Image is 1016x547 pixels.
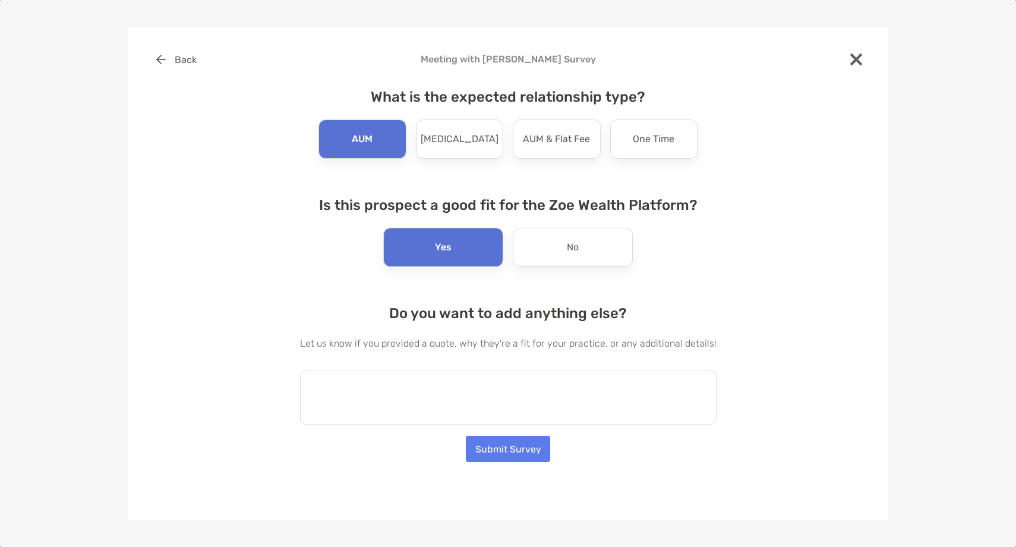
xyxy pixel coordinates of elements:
[147,46,206,73] button: Back
[300,305,717,322] h4: Do you want to add anything else?
[156,55,166,64] img: button icon
[352,130,373,149] p: AUM
[421,130,498,149] p: [MEDICAL_DATA]
[300,197,717,213] h4: Is this prospect a good fit for the Zoe Wealth Platform?
[567,238,579,257] p: No
[147,54,869,65] h4: Meeting with [PERSON_NAME] Survey
[300,89,717,105] h4: What is the expected relationship type?
[850,54,862,65] img: close modal
[523,130,590,149] p: AUM & Flat Fee
[466,436,550,462] button: Submit Survey
[633,130,674,149] p: One Time
[300,336,717,351] p: Let us know if you provided a quote, why they're a fit for your practice, or any additional details!
[435,238,452,257] p: Yes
